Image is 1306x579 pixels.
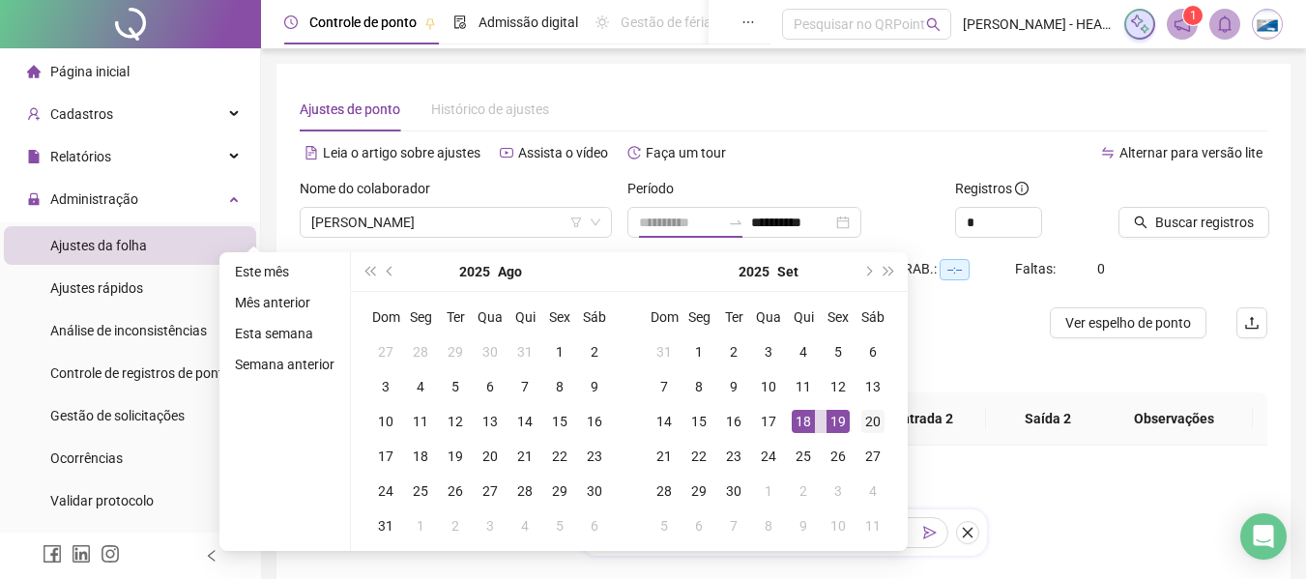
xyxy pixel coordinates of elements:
div: 19 [827,410,850,433]
td: 2025-08-20 [473,439,508,474]
span: Buscar registros [1155,212,1254,233]
span: send [923,526,937,539]
span: Ocorrências [50,450,123,466]
button: Ver espelho de ponto [1050,307,1206,338]
td: 2025-08-04 [403,369,438,404]
td: 2025-09-03 [751,334,786,369]
td: 2025-07-27 [368,334,403,369]
span: 1 [1190,9,1197,22]
span: filter [570,217,582,228]
div: 12 [827,375,850,398]
th: Entrada 2 [862,392,986,446]
td: 2025-09-15 [682,404,716,439]
span: Análise de inconsistências [50,323,207,338]
div: 25 [792,445,815,468]
td: 2025-10-03 [821,474,856,508]
td: 2025-10-07 [716,508,751,543]
span: pushpin [424,17,436,29]
td: 2025-09-03 [473,508,508,543]
button: month panel [498,252,522,291]
li: Mês anterior [227,291,342,314]
th: Ter [438,300,473,334]
span: Controle de registros de ponto [50,365,231,381]
th: Saída 2 [986,392,1110,446]
span: bell [1216,15,1233,33]
label: Período [627,178,686,199]
div: 1 [548,340,571,363]
td: 2025-07-31 [508,334,542,369]
span: Página inicial [50,64,130,79]
div: 28 [653,479,676,503]
label: Nome do colaborador [300,178,443,199]
td: 2025-08-15 [542,404,577,439]
img: 87315 [1253,10,1282,39]
div: 29 [548,479,571,503]
div: 27 [374,340,397,363]
div: 2 [792,479,815,503]
td: 2025-10-05 [647,508,682,543]
td: 2025-09-18 [786,404,821,439]
td: 2025-08-14 [508,404,542,439]
button: next-year [856,252,878,291]
td: 2025-10-08 [751,508,786,543]
div: 24 [757,445,780,468]
td: 2025-08-21 [508,439,542,474]
li: Semana anterior [227,353,342,376]
div: 7 [653,375,676,398]
td: 2025-08-23 [577,439,612,474]
span: Ajustes da folha [50,238,147,253]
th: Observações [1095,392,1253,446]
div: 20 [861,410,885,433]
span: swap [1101,146,1115,159]
span: --:-- [940,259,970,280]
div: Open Intercom Messenger [1240,513,1287,560]
div: 22 [548,445,571,468]
td: 2025-09-30 [716,474,751,508]
span: Ver espelho de ponto [1065,312,1191,333]
div: 10 [827,514,850,537]
div: 6 [687,514,711,537]
td: 2025-09-23 [716,439,751,474]
div: 5 [653,514,676,537]
div: 13 [861,375,885,398]
td: 2025-08-22 [542,439,577,474]
th: Sex [542,300,577,334]
div: 26 [444,479,467,503]
td: 2025-09-20 [856,404,890,439]
div: 30 [583,479,606,503]
td: 2025-09-02 [716,334,751,369]
div: 19 [444,445,467,468]
div: 29 [444,340,467,363]
button: super-next-year [879,252,900,291]
span: Cadastros [50,106,113,122]
span: info-circle [1015,182,1029,195]
div: 31 [374,514,397,537]
span: Histórico de ajustes [431,101,549,117]
span: history [627,146,641,159]
span: linkedin [72,544,91,564]
span: Gestão de solicitações [50,408,185,423]
td: 2025-08-12 [438,404,473,439]
span: swap-right [728,215,743,230]
div: 10 [757,375,780,398]
td: 2025-08-11 [403,404,438,439]
div: 8 [687,375,711,398]
span: Relatórios [50,149,111,164]
div: 1 [757,479,780,503]
div: 31 [653,340,676,363]
div: 11 [861,514,885,537]
div: 31 [513,340,537,363]
div: 6 [583,514,606,537]
div: 5 [548,514,571,537]
th: Ter [716,300,751,334]
span: Registros [955,178,1029,199]
td: 2025-08-31 [368,508,403,543]
td: 2025-09-14 [647,404,682,439]
td: 2025-10-09 [786,508,821,543]
span: TATIANA SOUZA SANTOS [311,208,600,237]
img: sparkle-icon.fc2bf0ac1784a2077858766a79e2daf3.svg [1129,14,1150,35]
th: Qua [473,300,508,334]
div: 17 [757,410,780,433]
span: Faça um tour [646,145,726,160]
div: 9 [583,375,606,398]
